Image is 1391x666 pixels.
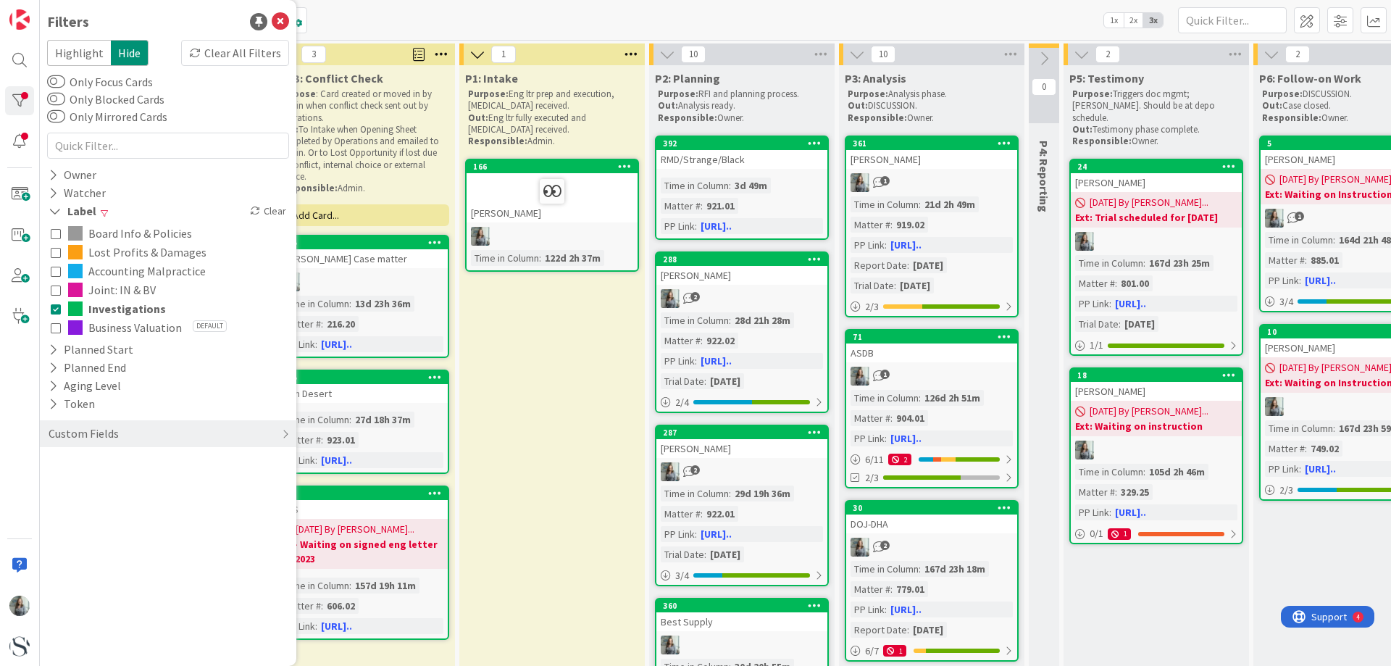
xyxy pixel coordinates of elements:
[1075,441,1094,459] img: LG
[701,354,732,367] a: [URL]..
[846,298,1017,316] div: 2/3
[890,581,893,597] span: :
[1071,441,1242,459] div: LG
[846,344,1017,362] div: ASDB
[281,336,315,352] div: PP Link
[321,316,323,332] span: :
[846,330,1017,344] div: 71
[1075,232,1094,251] img: LG
[1305,441,1307,457] span: :
[321,598,323,614] span: :
[880,541,890,550] span: 2
[88,299,166,318] span: Investigations
[323,432,359,448] div: 923.01
[277,236,448,249] div: 225
[656,137,827,150] div: 392
[655,136,829,240] a: 392RMD/Strange/BlackTime in Column:3d 49mMatter #:921.01PP Link:[URL]..
[663,254,827,265] div: 288
[1090,404,1208,419] span: [DATE] By [PERSON_NAME]...
[1117,484,1153,500] div: 329.25
[851,602,885,617] div: PP Link
[890,410,893,426] span: :
[277,500,448,519] div: ARS
[277,236,448,268] div: 225[PERSON_NAME] Case matter
[846,150,1017,169] div: [PERSON_NAME]
[846,173,1017,192] div: LG
[845,500,1019,662] a: 30DOJ-DHALGTime in Column:167d 23h 18mMatter #:779.01PP Link:[URL]..Report Date:[DATE]6/71
[1115,275,1117,291] span: :
[655,425,829,586] a: 287[PERSON_NAME]LGTime in Column:29d 19h 36mMatter #:922.01PP Link:[URL]..Trial Date:[DATE]3/4
[907,257,909,273] span: :
[704,373,706,389] span: :
[349,296,351,312] span: :
[706,373,744,389] div: [DATE]
[893,581,928,597] div: 779.01
[1299,272,1301,288] span: :
[851,390,919,406] div: Time in Column
[656,599,827,612] div: 360
[1077,162,1242,172] div: 24
[661,353,695,369] div: PP Link
[281,537,443,566] b: EX - Waiting on signed eng letter 10/2023
[1121,316,1158,332] div: [DATE]
[349,578,351,594] span: :
[909,622,947,638] div: [DATE]
[865,644,879,659] span: 6 / 7
[1075,504,1109,520] div: PP Link
[1090,526,1103,541] span: 0 / 1
[315,336,317,352] span: :
[51,224,285,243] button: Board Info & Policies
[731,178,771,193] div: 3d 49m
[661,462,680,481] img: LG
[661,178,729,193] div: Time in Column
[1265,209,1284,228] img: LG
[47,92,65,107] button: Only Blocked Cards
[851,173,869,192] img: LG
[656,426,827,458] div: 287[PERSON_NAME]
[47,133,289,159] input: Quick Filter...
[656,266,827,285] div: [PERSON_NAME]
[1305,462,1336,475] a: [URL]..
[1265,441,1305,457] div: Matter #
[893,217,928,233] div: 919.02
[277,384,448,403] div: High Desert
[1071,369,1242,401] div: 18[PERSON_NAME]
[351,412,414,428] div: 27d 18h 37m
[47,109,65,124] button: Only Mirrored Cards
[885,430,887,446] span: :
[846,501,1017,515] div: 30
[277,371,448,403] div: 405High Desert
[277,487,448,500] div: 70
[88,318,182,337] span: Business Valuation
[193,320,227,332] span: Default
[281,316,321,332] div: Matter #
[1265,252,1305,268] div: Matter #
[281,412,349,428] div: Time in Column
[656,253,827,285] div: 288[PERSON_NAME]
[851,410,890,426] div: Matter #
[467,160,638,222] div: 166[PERSON_NAME]
[731,312,794,328] div: 28d 21h 28m
[277,272,448,291] div: LG
[909,257,947,273] div: [DATE]
[1265,232,1333,248] div: Time in Column
[1145,464,1208,480] div: 105d 2h 46m
[661,289,680,308] img: LG
[1115,484,1117,500] span: :
[846,642,1017,660] div: 6/71
[656,567,827,585] div: 3/4
[1071,160,1242,173] div: 24
[281,432,321,448] div: Matter #
[1109,504,1111,520] span: :
[315,618,317,634] span: :
[1075,275,1115,291] div: Matter #
[541,250,604,266] div: 122d 2h 37m
[851,367,869,386] img: LG
[656,636,827,654] div: LG
[851,257,907,273] div: Report Date
[281,452,315,468] div: PP Link
[865,470,879,486] span: 2/3
[351,296,414,312] div: 13d 23h 36m
[315,452,317,468] span: :
[706,546,744,562] div: [DATE]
